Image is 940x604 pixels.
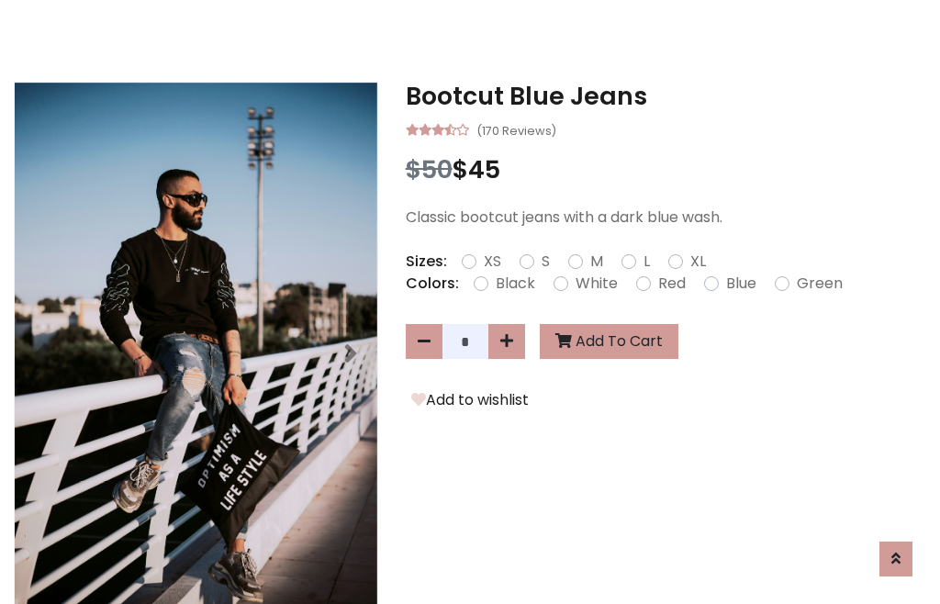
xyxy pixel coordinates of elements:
[542,251,550,273] label: S
[658,273,686,295] label: Red
[406,207,926,229] p: Classic bootcut jeans with a dark blue wash.
[576,273,618,295] label: White
[726,273,756,295] label: Blue
[484,251,501,273] label: XS
[468,152,500,186] span: 45
[406,273,459,295] p: Colors:
[643,251,650,273] label: L
[406,155,926,185] h3: $
[797,273,843,295] label: Green
[406,152,453,186] span: $50
[406,251,447,273] p: Sizes:
[406,388,534,412] button: Add to wishlist
[590,251,603,273] label: M
[476,118,556,140] small: (170 Reviews)
[406,82,926,111] h3: Bootcut Blue Jeans
[690,251,706,273] label: XL
[496,273,535,295] label: Black
[540,324,678,359] button: Add To Cart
